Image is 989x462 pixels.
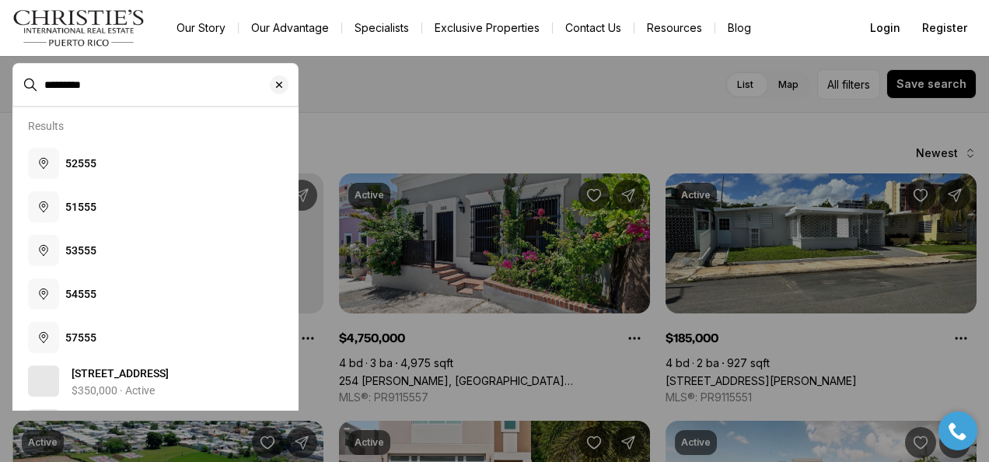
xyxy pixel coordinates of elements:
span: 51555 [65,201,96,213]
button: Login [861,12,910,44]
a: Specialists [342,17,421,39]
button: 51555 [22,185,289,229]
p: $350,000 · Active [72,384,155,397]
button: 57555 [22,316,289,359]
span: 53555 [65,244,96,257]
span: 54555 [65,288,96,300]
span: [STREET_ADDRESS] [72,411,169,423]
button: Contact Us [553,17,634,39]
a: View details: 5553 BAYWATER DR [22,403,289,446]
a: Our Advantage [239,17,341,39]
span: Register [922,22,967,34]
a: Exclusive Properties [422,17,552,39]
button: 52555 [22,142,289,185]
a: Blog [715,17,764,39]
img: logo [12,9,145,47]
a: View details: 5559 LIGHTHOUSE RD [22,359,289,403]
span: 52555 [65,157,96,170]
p: Results [28,120,64,132]
a: Our Story [164,17,238,39]
button: 54555 [22,272,289,316]
span: Login [870,22,900,34]
span: [STREET_ADDRESS] [72,367,169,380]
button: Register [913,12,977,44]
button: Clear search input [270,64,298,106]
span: 57555 [65,331,96,344]
button: 53555 [22,229,289,272]
a: Resources [634,17,715,39]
